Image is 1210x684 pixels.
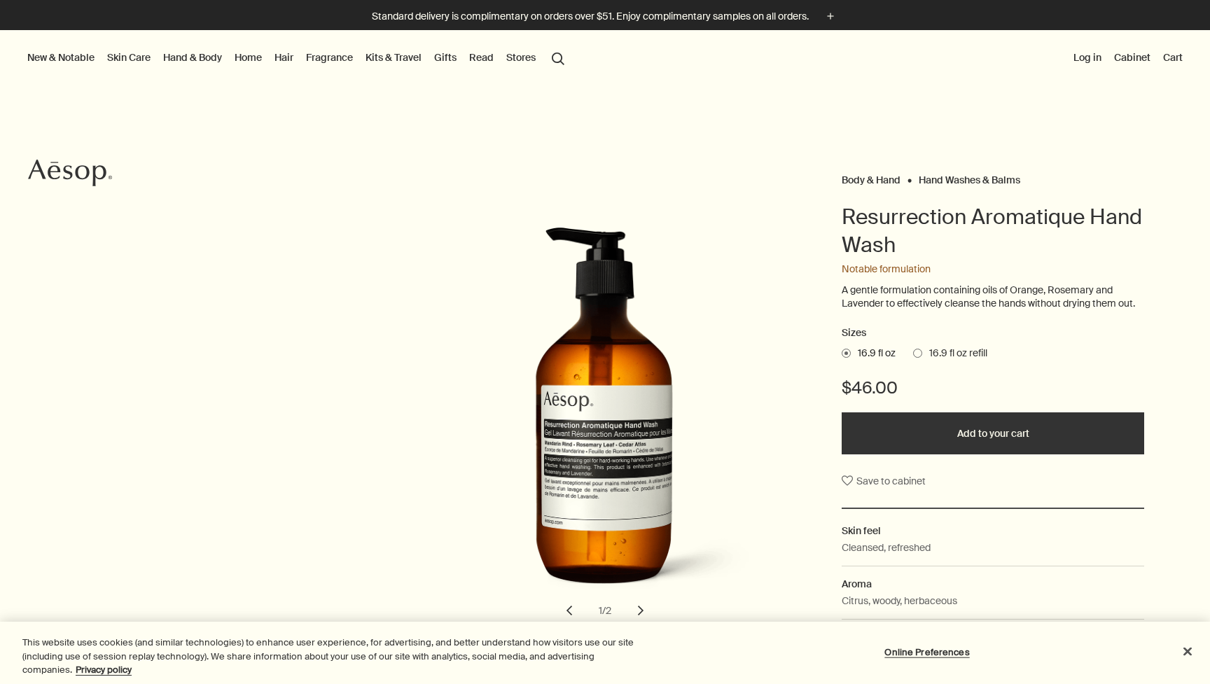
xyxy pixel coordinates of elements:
[851,347,896,361] span: 16.9 fl oz
[25,155,116,194] a: Aesop
[625,595,656,626] button: next slide
[76,664,132,676] a: More information about your privacy, opens in a new tab
[22,636,665,677] div: This website uses cookies (and similar technologies) to enhance user experience, for advertising,...
[431,48,459,67] a: Gifts
[503,48,538,67] button: Stores
[1111,48,1153,67] a: Cabinet
[919,174,1020,180] a: Hand Washes & Balms
[842,325,1144,342] h2: Sizes
[372,9,809,24] p: Standard delivery is complimentary on orders over $51. Enjoy complimentary samples on all orders.
[303,48,356,67] a: Fragrance
[922,347,987,361] span: 16.9 fl oz refill
[1172,636,1203,666] button: Close
[1071,30,1185,86] nav: supplementary
[842,468,926,494] button: Save to cabinet
[842,576,1144,592] h2: Aroma
[842,203,1144,259] h1: Resurrection Aromatique Hand Wash
[466,48,496,67] a: Read
[1071,48,1104,67] button: Log in
[232,48,265,67] a: Home
[842,523,1144,538] h2: Skin feel
[455,227,763,608] img: Back of Resurrection Aromatique Hand Wash with pump
[842,174,900,180] a: Body & Hand
[403,227,807,626] div: Resurrection Aromatique Hand Wash
[372,8,838,25] button: Standard delivery is complimentary on orders over $51. Enjoy complimentary samples on all orders.
[160,48,225,67] a: Hand & Body
[1160,48,1185,67] button: Cart
[842,593,957,608] p: Citrus, woody, herbaceous
[554,595,585,626] button: previous slide
[104,48,153,67] a: Skin Care
[363,48,424,67] a: Kits & Travel
[272,48,296,67] a: Hair
[25,48,97,67] button: New & Notable
[842,377,898,399] span: $46.00
[545,44,571,71] button: Open search
[842,540,931,555] p: Cleansed, refreshed
[28,159,112,187] svg: Aesop
[25,30,571,86] nav: primary
[842,284,1144,311] p: A gentle formulation containing oils of Orange, Rosemary and Lavender to effectively cleanse the ...
[884,638,971,666] button: Online Preferences, Opens the preference center dialog
[842,412,1144,454] button: Add to your cart - $46.00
